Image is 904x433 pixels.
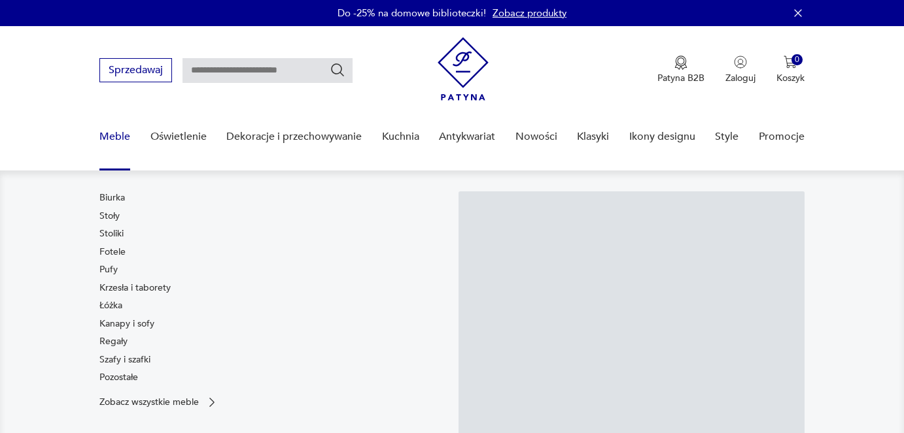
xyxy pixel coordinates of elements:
a: Meble [99,112,130,162]
img: Ikona koszyka [784,56,797,69]
a: Promocje [759,112,805,162]
a: Ikona medaluPatyna B2B [657,56,704,84]
p: Patyna B2B [657,72,704,84]
a: Pufy [99,263,118,276]
button: Patyna B2B [657,56,704,84]
div: 0 [791,54,803,65]
a: Pozostałe [99,371,138,384]
p: Zobacz wszystkie meble [99,398,199,406]
a: Zobacz wszystkie meble [99,396,218,409]
button: Zaloguj [725,56,756,84]
button: Sprzedawaj [99,58,172,82]
a: Regały [99,335,128,348]
img: Ikona medalu [674,56,687,70]
img: Ikonka użytkownika [734,56,747,69]
p: Zaloguj [725,72,756,84]
a: Krzesła i taborety [99,281,171,295]
a: Fotele [99,246,126,259]
a: Style [715,112,739,162]
a: Kuchnia [382,112,419,162]
a: Stoły [99,210,120,223]
a: Szafy i szafki [99,353,150,366]
button: Szukaj [330,62,345,78]
a: Łóżka [99,299,122,312]
a: Nowości [515,112,557,162]
a: Biurka [99,191,125,204]
a: Ikony designu [629,112,695,162]
a: Sprzedawaj [99,67,172,76]
a: Oświetlenie [150,112,207,162]
button: 0Koszyk [776,56,805,84]
a: Kanapy i sofy [99,317,154,330]
a: Dekoracje i przechowywanie [226,112,362,162]
a: Zobacz produkty [493,7,566,20]
img: Patyna - sklep z meblami i dekoracjami vintage [438,37,489,101]
a: Klasyki [577,112,609,162]
a: Stoliki [99,227,124,240]
p: Do -25% na domowe biblioteczki! [338,7,486,20]
a: Antykwariat [439,112,495,162]
p: Koszyk [776,72,805,84]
